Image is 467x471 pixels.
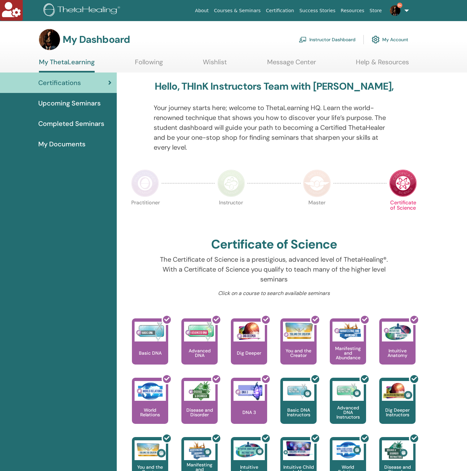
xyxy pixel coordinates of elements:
a: My ThetaLearning [39,58,95,73]
img: Advanced DNA [184,322,215,341]
a: Dig Deeper Dig Deeper [231,318,267,378]
a: Manifesting and Abundance Manifesting and Abundance [330,318,366,378]
p: Dig Deeper [234,351,264,355]
p: Advanced DNA [181,348,218,358]
p: Instructor [217,200,245,228]
img: World Relations Instructors [332,440,364,460]
p: Click on a course to search available seminars [154,289,394,297]
img: Basic DNA [135,322,166,341]
p: Disease and Disorder [181,408,218,417]
a: Following [135,58,163,71]
p: Certificate of Science [389,200,417,228]
p: Dig Deeper Instructors [379,408,416,417]
img: chalkboard-teacher.svg [299,37,307,43]
a: Success Stories [297,5,338,17]
span: My Documents [38,139,85,149]
span: Upcoming Seminars [38,98,101,108]
h2: Certificate of Science [211,237,337,252]
a: Intuitive Anatomy Intuitive Anatomy [379,318,416,378]
p: Master [303,200,331,228]
a: Courses & Seminars [211,5,264,17]
a: Message Center [267,58,316,71]
img: You and the Creator [283,322,314,340]
p: The Certificate of Science is a prestigious, advanced level of ThetaHealing®. With a Certificate ... [154,254,394,284]
img: Intuitive Anatomy Instructors [233,440,265,460]
img: Disease and Disorder [184,381,215,401]
img: Manifesting and Abundance [332,322,364,341]
img: cog.svg [372,34,380,45]
span: Certifications [38,78,81,88]
img: Basic DNA Instructors [283,381,314,401]
span: 9+ [397,3,402,8]
img: Intuitive Anatomy [382,322,413,341]
p: Manifesting and Abundance [330,346,366,360]
a: Certification [263,5,296,17]
p: You and the Creator [280,348,317,358]
a: About [192,5,211,17]
a: Instructor Dashboard [299,32,356,47]
a: World Relations World Relations [132,378,168,437]
img: Intuitive Child In Me Instructors [283,440,314,456]
img: Dig Deeper [233,322,265,341]
a: My Account [372,32,408,47]
img: Certificate of Science [389,169,417,197]
img: default.jpg [39,29,60,50]
h3: Hello, THInK Instructors Team with [PERSON_NAME], [155,80,394,92]
p: Practitioner [131,200,159,228]
img: Disease and Disorder Instructors [382,440,413,460]
a: Wishlist [203,58,227,71]
a: Basic DNA Basic DNA [132,318,168,378]
img: Dig Deeper Instructors [382,381,413,401]
img: default.jpg [390,5,400,16]
img: Practitioner [131,169,159,197]
a: Advanced DNA Advanced DNA [181,318,218,378]
img: Advanced DNA Instructors [332,381,364,401]
img: DNA 3 [233,381,265,401]
a: Resources [338,5,367,17]
p: Your journey starts here; welcome to ThetaLearning HQ. Learn the world-renowned technique that sh... [154,103,394,152]
a: Store [367,5,385,17]
img: You and the Creator Instructors [135,440,166,460]
h3: My Dashboard [63,34,130,45]
p: Basic DNA Instructors [280,408,317,417]
a: Help & Resources [356,58,409,71]
img: logo.png [44,3,122,18]
a: DNA 3 DNA 3 [231,378,267,437]
p: Intuitive Anatomy [379,348,416,358]
img: World Relations [135,381,166,401]
a: Advanced DNA Instructors Advanced DNA Instructors [330,378,366,437]
a: You and the Creator You and the Creator [280,318,317,378]
p: Advanced DNA Instructors [330,405,366,419]
img: Instructor [217,169,245,197]
img: Master [303,169,331,197]
a: Dig Deeper Instructors Dig Deeper Instructors [379,378,416,437]
a: Disease and Disorder Disease and Disorder [181,378,218,437]
span: Completed Seminars [38,119,104,129]
p: World Relations [132,408,168,417]
a: Basic DNA Instructors Basic DNA Instructors [280,378,317,437]
img: Manifesting and Abundance Instructors [184,440,215,460]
